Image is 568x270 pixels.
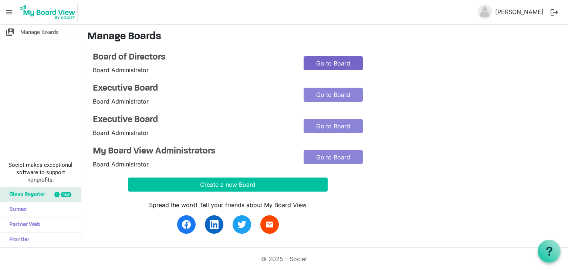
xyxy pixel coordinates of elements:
[6,25,14,40] span: switch_account
[492,4,547,19] a: [PERSON_NAME]
[6,187,45,202] span: Glass Register
[93,129,149,136] span: Board Administrator
[3,161,78,183] span: Societ makes exceptional software to support nonprofits.
[6,233,29,247] span: Frontier
[93,83,293,94] a: Executive Board
[18,3,81,21] a: My Board View Logo
[93,98,149,105] span: Board Administrator
[20,25,59,40] span: Manage Boards
[210,220,219,229] img: linkedin.svg
[18,3,78,21] img: My Board View Logo
[93,161,149,168] span: Board Administrator
[93,115,293,125] a: Executive Board
[93,146,293,157] a: My Board View Administrators
[304,56,363,70] a: Go to Board
[128,200,328,209] div: Spread the word! Tell your friends about My Board View
[237,220,246,229] img: twitter.svg
[182,220,191,229] img: facebook.svg
[261,255,307,263] a: © 2025 - Societ
[260,215,279,234] a: email
[128,178,328,192] button: Create a new Board
[477,4,492,19] img: no-profile-picture.svg
[87,31,562,43] h3: Manage Boards
[304,150,363,164] a: Go to Board
[304,88,363,102] a: Go to Board
[304,119,363,133] a: Go to Board
[93,66,149,74] span: Board Administrator
[93,52,293,63] a: Board of Directors
[61,192,71,197] div: new
[6,217,40,232] span: Partner Web
[2,5,16,19] span: menu
[547,4,562,20] button: logout
[265,220,274,229] span: email
[6,202,27,217] span: Sumac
